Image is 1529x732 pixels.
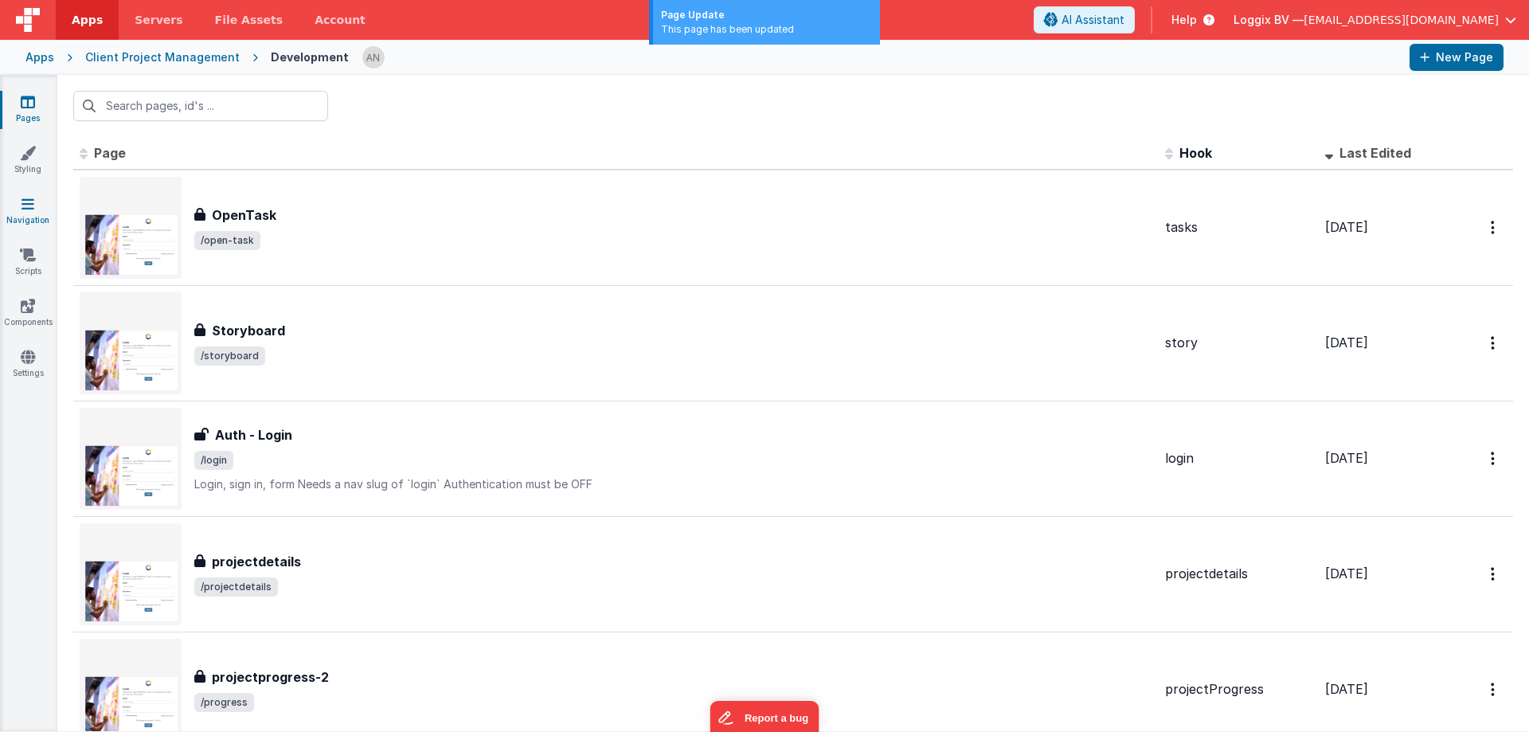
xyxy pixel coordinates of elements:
[1481,673,1507,706] button: Options
[215,12,284,28] span: File Assets
[194,693,254,712] span: /progress
[215,425,292,444] h3: Auth - Login
[194,451,233,470] span: /login
[1325,335,1368,350] span: [DATE]
[1062,12,1124,28] span: AI Assistant
[1481,211,1507,244] button: Options
[73,91,328,121] input: Search pages, id's ...
[1165,334,1312,352] div: story
[135,12,182,28] span: Servers
[661,22,872,37] div: This page has been updated
[1165,218,1312,237] div: tasks
[1179,145,1212,161] span: Hook
[25,49,54,65] div: Apps
[194,346,265,366] span: /storyboard
[1481,442,1507,475] button: Options
[1165,449,1312,468] div: login
[1304,12,1499,28] span: [EMAIL_ADDRESS][DOMAIN_NAME]
[212,206,276,225] h3: OpenTask
[94,145,126,161] span: Page
[212,552,301,571] h3: projectdetails
[1034,6,1135,33] button: AI Assistant
[212,667,329,687] h3: projectprogress-2
[661,8,872,22] div: Page Update
[1165,680,1312,699] div: projectProgress
[1481,558,1507,590] button: Options
[1339,145,1411,161] span: Last Edited
[194,577,278,597] span: /projectdetails
[72,12,103,28] span: Apps
[1325,566,1368,581] span: [DATE]
[1234,12,1304,28] span: Loggix BV —
[1325,450,1368,466] span: [DATE]
[1325,219,1368,235] span: [DATE]
[1481,327,1507,359] button: Options
[1325,681,1368,697] span: [DATE]
[1165,565,1312,583] div: projectdetails
[194,476,1152,492] p: Login, sign in, form Needs a nav slug of `login` Authentication must be OFF
[1171,12,1197,28] span: Help
[1234,12,1516,28] button: Loggix BV — [EMAIL_ADDRESS][DOMAIN_NAME]
[194,231,260,250] span: /open-task
[212,321,285,340] h3: Storyboard
[362,46,385,69] img: f1d78738b441ccf0e1fcb79415a71bae
[1410,44,1504,71] button: New Page
[85,49,240,65] div: Client Project Management
[271,49,349,65] div: Development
